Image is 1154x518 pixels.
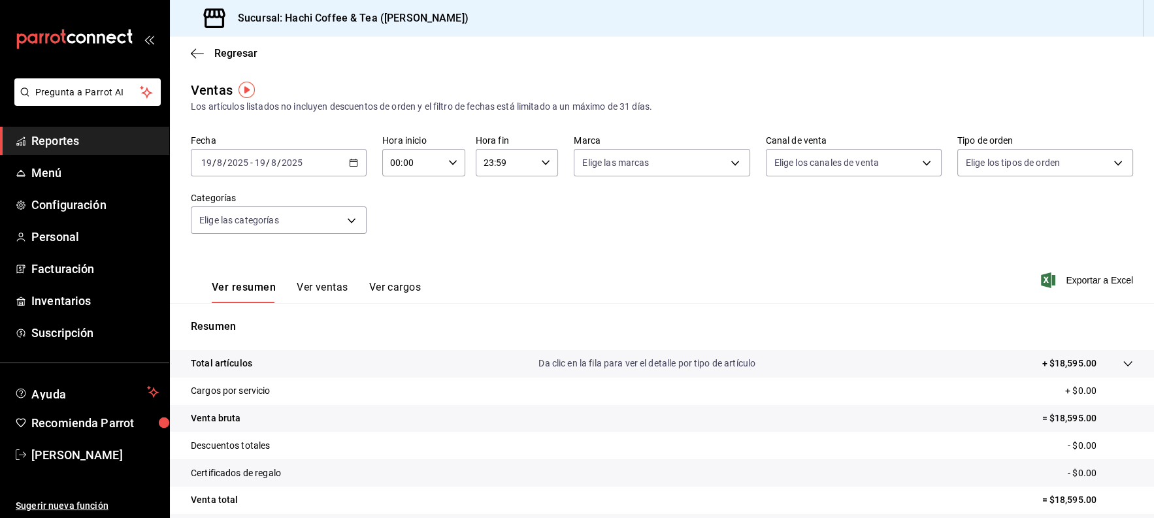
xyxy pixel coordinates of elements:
[31,228,159,246] span: Personal
[31,196,159,214] span: Configuración
[1042,412,1133,425] p: = $18,595.00
[1068,439,1133,453] p: - $0.00
[538,357,755,370] p: Da clic en la fila para ver el detalle por tipo de artículo
[191,466,281,480] p: Certificados de regalo
[201,157,212,168] input: --
[31,292,159,310] span: Inventarios
[297,281,348,303] button: Ver ventas
[191,384,271,398] p: Cargos por servicio
[212,157,216,168] span: /
[191,80,233,100] div: Ventas
[277,157,281,168] span: /
[9,95,161,108] a: Pregunta a Parrot AI
[35,86,140,99] span: Pregunta a Parrot AI
[16,499,159,513] span: Sugerir nueva función
[476,136,559,145] label: Hora fin
[216,157,223,168] input: --
[31,324,159,342] span: Suscripción
[31,414,159,432] span: Recomienda Parrot
[227,157,249,168] input: ----
[199,214,279,227] span: Elige las categorías
[31,132,159,150] span: Reportes
[214,47,257,59] span: Regresar
[266,157,270,168] span: /
[574,136,750,145] label: Marca
[223,157,227,168] span: /
[191,412,240,425] p: Venta bruta
[1042,357,1096,370] p: + $18,595.00
[31,446,159,464] span: [PERSON_NAME]
[1042,493,1133,507] p: = $18,595.00
[212,281,276,303] button: Ver resumen
[31,260,159,278] span: Facturación
[191,493,238,507] p: Venta total
[144,34,154,44] button: open_drawer_menu
[369,281,421,303] button: Ver cargos
[250,157,253,168] span: -
[191,100,1133,114] div: Los artículos listados no incluyen descuentos de orden y el filtro de fechas está limitado a un m...
[281,157,303,168] input: ----
[1068,466,1133,480] p: - $0.00
[31,164,159,182] span: Menú
[271,157,277,168] input: --
[227,10,469,26] h3: Sucursal: Hachi Coffee & Tea ([PERSON_NAME])
[774,156,879,169] span: Elige los canales de venta
[191,439,270,453] p: Descuentos totales
[191,357,252,370] p: Total artículos
[766,136,942,145] label: Canal de venta
[239,82,255,98] img: Tooltip marker
[582,156,649,169] span: Elige las marcas
[1044,272,1133,288] button: Exportar a Excel
[191,136,367,145] label: Fecha
[14,78,161,106] button: Pregunta a Parrot AI
[254,157,266,168] input: --
[1065,384,1133,398] p: + $0.00
[191,193,367,202] label: Categorías
[957,136,1133,145] label: Tipo de orden
[31,384,142,400] span: Ayuda
[191,47,257,59] button: Regresar
[191,319,1133,334] p: Resumen
[212,281,421,303] div: navigation tabs
[382,136,465,145] label: Hora inicio
[966,156,1060,169] span: Elige los tipos de orden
